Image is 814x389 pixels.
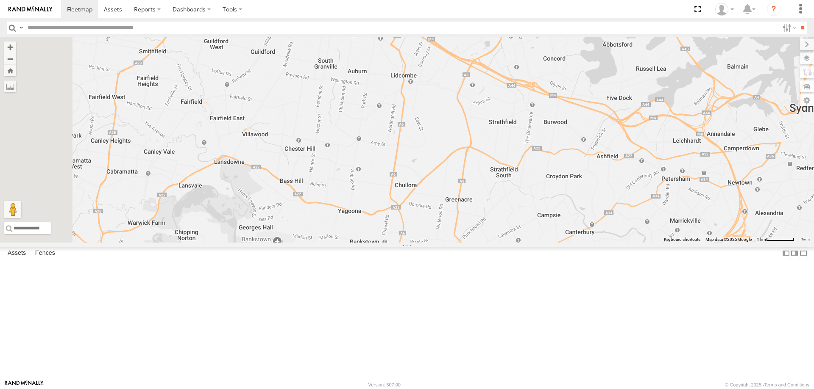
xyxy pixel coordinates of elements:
label: Fences [31,247,59,259]
img: rand-logo.svg [8,6,53,12]
button: Zoom in [4,41,16,53]
label: Map Settings [800,94,814,106]
a: Terms (opens in new tab) [801,238,810,241]
a: Visit our Website [5,381,44,389]
button: Drag Pegman onto the map to open Street View [4,201,21,218]
label: Hide Summary Table [799,247,808,259]
label: Search Query [18,22,25,34]
label: Dock Summary Table to the Left [782,247,790,259]
button: Zoom Home [4,65,16,76]
label: Search Filter Options [779,22,797,34]
span: Map data ©2025 Google [705,237,752,242]
div: Version: 307.00 [368,382,401,387]
i: ? [767,3,781,16]
button: Zoom out [4,53,16,65]
div: © Copyright 2025 - [725,382,809,387]
button: Keyboard shortcuts [664,237,700,243]
label: Dock Summary Table to the Right [790,247,799,259]
div: Tom Tozer [712,3,737,16]
button: Map Scale: 1 km per 63 pixels [754,237,797,243]
a: Terms and Conditions [764,382,809,387]
span: 1 km [757,237,766,242]
label: Assets [3,247,30,259]
label: Measure [4,80,16,92]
